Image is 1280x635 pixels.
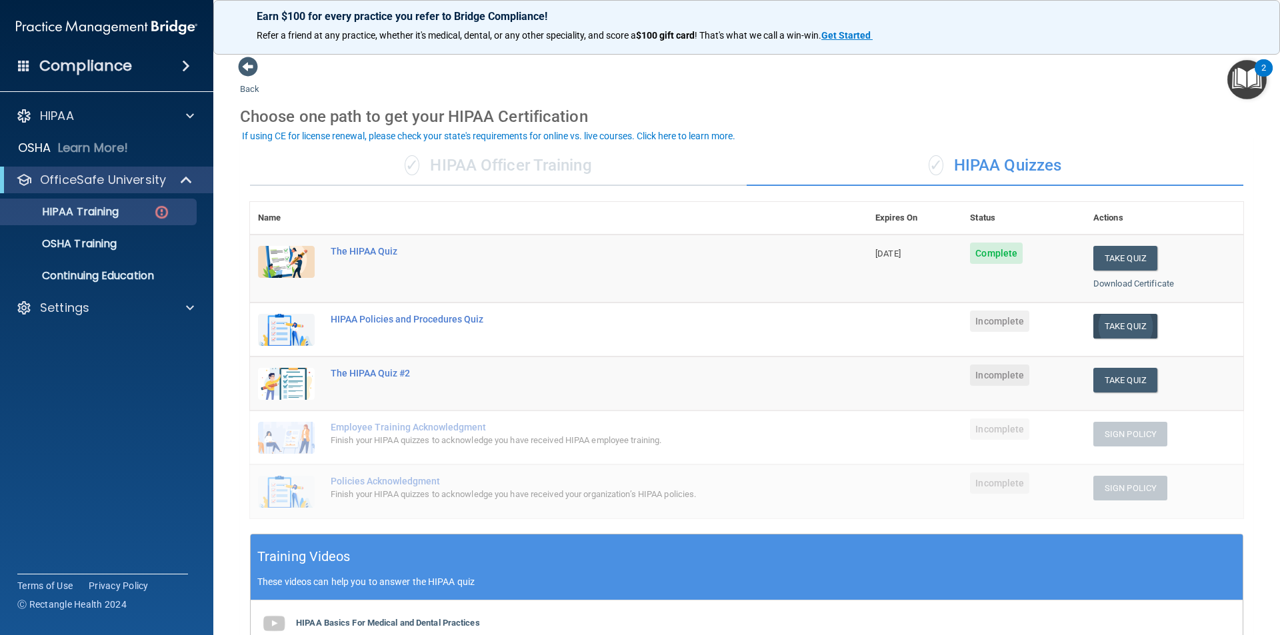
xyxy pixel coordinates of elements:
button: Sign Policy [1093,422,1167,446]
div: 2 [1261,68,1266,85]
button: Take Quiz [1093,314,1157,338]
div: Employee Training Acknowledgment [331,422,801,432]
a: Get Started [821,30,873,41]
p: HIPAA Training [9,205,119,219]
button: Take Quiz [1093,246,1157,271]
div: HIPAA Policies and Procedures Quiz [331,314,801,324]
th: Expires On [867,202,962,235]
div: Policies Acknowledgment [331,476,801,486]
div: Choose one path to get your HIPAA Certification [240,97,1253,136]
p: OSHA [18,140,51,156]
img: danger-circle.6113f641.png [153,204,170,221]
div: Finish your HIPAA quizzes to acknowledge you have received HIPAA employee training. [331,432,801,448]
span: Refer a friend at any practice, whether it's medical, dental, or any other speciality, and score a [257,30,636,41]
b: HIPAA Basics For Medical and Dental Practices [296,618,480,628]
th: Name [250,202,323,235]
div: HIPAA Quizzes [747,146,1243,186]
p: HIPAA [40,108,74,124]
span: ✓ [929,155,943,175]
a: HIPAA [16,108,194,124]
div: Finish your HIPAA quizzes to acknowledge you have received your organization’s HIPAA policies. [331,486,801,502]
div: The HIPAA Quiz #2 [331,368,801,378]
div: If using CE for license renewal, please check your state's requirements for online vs. live cours... [242,131,735,141]
img: PMB logo [16,14,197,41]
div: HIPAA Officer Training [250,146,747,186]
span: Incomplete [970,311,1029,332]
p: Settings [40,300,89,316]
p: OSHA Training [9,237,117,251]
button: Sign Policy [1093,476,1167,500]
h4: Compliance [39,57,132,75]
a: Terms of Use [17,579,73,592]
span: Incomplete [970,472,1029,494]
strong: Get Started [821,30,871,41]
p: Continuing Education [9,269,191,283]
button: If using CE for license renewal, please check your state's requirements for online vs. live cours... [240,129,737,143]
a: OfficeSafe University [16,172,193,188]
p: These videos can help you to answer the HIPAA quiz [257,576,1236,587]
span: Incomplete [970,364,1029,386]
button: Open Resource Center, 2 new notifications [1227,60,1267,99]
span: ✓ [405,155,419,175]
h5: Training Videos [257,545,351,568]
strong: $100 gift card [636,30,695,41]
p: Learn More! [58,140,129,156]
span: Incomplete [970,418,1029,440]
button: Take Quiz [1093,368,1157,392]
span: [DATE] [875,249,901,259]
p: OfficeSafe University [40,172,166,188]
span: Complete [970,243,1023,264]
span: Ⓒ Rectangle Health 2024 [17,598,127,611]
a: Settings [16,300,194,316]
th: Status [962,202,1085,235]
a: Download Certificate [1093,279,1174,289]
th: Actions [1085,202,1243,235]
a: Privacy Policy [89,579,149,592]
a: Back [240,68,259,94]
p: Earn $100 for every practice you refer to Bridge Compliance! [257,10,1237,23]
span: ! That's what we call a win-win. [695,30,821,41]
div: The HIPAA Quiz [331,246,801,257]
